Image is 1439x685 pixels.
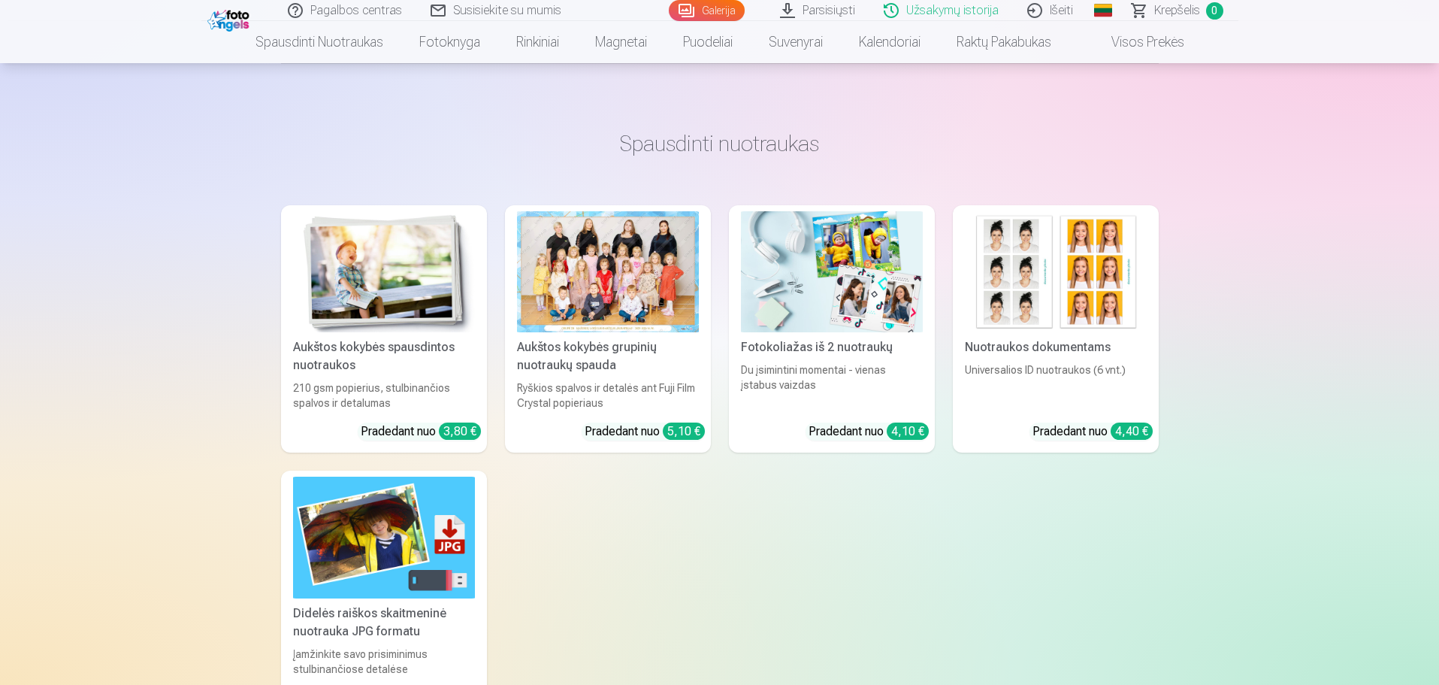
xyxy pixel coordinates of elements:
div: Didelės raiškos skaitmeninė nuotrauka JPG formatu [287,605,481,641]
div: Įamžinkite savo prisiminimus stulbinančiose detalėse [287,647,481,677]
div: 3,80 € [439,423,481,440]
div: Pradedant nuo [361,423,481,441]
div: Universalios ID nuotraukos (6 vnt.) [959,362,1153,411]
a: Spausdinti nuotraukas [237,21,401,63]
div: Pradedant nuo [1032,423,1153,441]
div: Fotokoliažas iš 2 nuotraukų [735,338,929,356]
img: /fa2 [207,6,253,32]
img: Nuotraukos dokumentams [965,211,1147,332]
a: Fotoknyga [401,21,498,63]
a: Nuotraukos dokumentamsNuotraukos dokumentamsUniversalios ID nuotraukos (6 vnt.)Pradedant nuo 4,40 € [953,205,1159,453]
div: Ryškios spalvos ir detalės ant Fuji Film Crystal popieriaus [511,380,705,411]
img: Fotokoliažas iš 2 nuotraukų [741,211,923,332]
a: Visos prekės [1069,21,1202,63]
a: Raktų pakabukas [939,21,1069,63]
div: Nuotraukos dokumentams [959,338,1153,356]
a: Aukštos kokybės grupinių nuotraukų spaudaRyškios spalvos ir detalės ant Fuji Film Crystal popieri... [505,205,711,453]
span: Krepšelis [1154,2,1200,20]
div: 5,10 € [663,423,705,440]
a: Aukštos kokybės spausdintos nuotraukos Aukštos kokybės spausdintos nuotraukos210 gsm popierius, s... [281,205,487,453]
img: Aukštos kokybės spausdintos nuotraukos [293,211,475,332]
span: 0 [1206,2,1223,20]
a: Fotokoliažas iš 2 nuotraukųFotokoliažas iš 2 nuotraukųDu įsimintini momentai - vienas įstabus vai... [729,205,935,453]
a: Magnetai [577,21,665,63]
h3: Spausdinti nuotraukas [293,130,1147,157]
a: Kalendoriai [841,21,939,63]
div: Pradedant nuo [585,423,705,441]
div: Aukštos kokybės spausdintos nuotraukos [287,338,481,374]
a: Suvenyrai [751,21,841,63]
a: Rinkiniai [498,21,577,63]
div: 4,10 € [887,423,929,440]
div: Pradedant nuo [809,423,929,441]
a: Puodeliai [665,21,751,63]
div: Aukštos kokybės grupinių nuotraukų spauda [511,338,705,374]
div: 4,40 € [1111,423,1153,440]
div: 210 gsm popierius, stulbinančios spalvos ir detalumas [287,380,481,411]
img: Didelės raiškos skaitmeninė nuotrauka JPG formatu [293,477,475,598]
div: Du įsimintini momentai - vienas įstabus vaizdas [735,362,929,411]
